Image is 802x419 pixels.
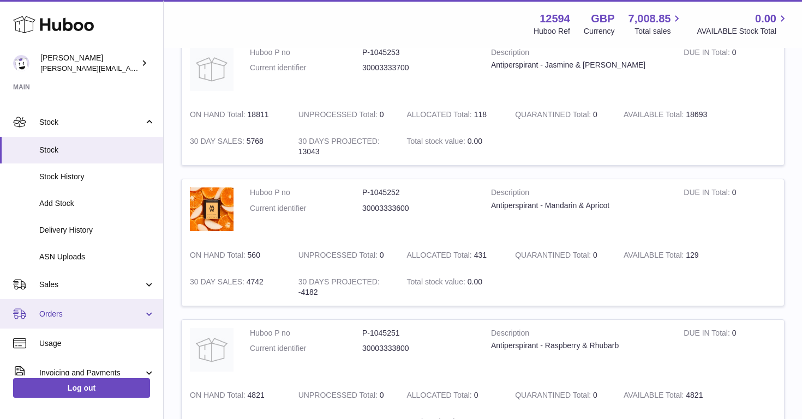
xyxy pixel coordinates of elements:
strong: UNPROCESSED Total [298,391,380,402]
strong: DUE IN Total [684,48,732,59]
td: 560 [182,242,290,269]
span: 0.00 [755,11,776,26]
td: 18693 [615,101,724,128]
strong: AVAILABLE Total [624,110,686,122]
strong: UNPROCESSED Total [298,110,380,122]
strong: Description [491,187,667,201]
strong: ON HAND Total [190,110,248,122]
strong: QUARANTINED Total [515,110,593,122]
strong: Description [491,328,667,341]
span: Stock History [39,172,155,182]
span: Delivery History [39,225,155,235]
strong: AVAILABLE Total [624,251,686,262]
dt: Huboo P no [250,47,362,58]
div: Antiperspirant - Mandarin & Apricot [491,201,667,211]
dd: P-1045252 [362,187,475,198]
strong: 12594 [540,11,570,26]
a: Log out [13,378,150,398]
td: 4821 [182,382,290,409]
span: 0 [593,110,597,119]
strong: 30 DAY SALES [190,277,247,289]
td: 118 [398,101,507,128]
span: 0 [593,251,597,259]
td: 129 [615,242,724,269]
span: 7,008.85 [629,11,671,26]
td: 0 [675,39,784,102]
strong: UNPROCESSED Total [298,251,380,262]
td: 5768 [182,128,290,165]
a: 7,008.85 Total sales [629,11,684,37]
div: [PERSON_NAME] [40,53,139,74]
strong: 30 DAYS PROJECTED [298,137,380,148]
span: 0 [593,391,597,399]
strong: ON HAND Total [190,251,248,262]
span: Stock [39,117,143,127]
strong: QUARANTINED Total [515,391,593,402]
dd: P-1045253 [362,47,475,58]
a: 0.00 AVAILABLE Stock Total [697,11,789,37]
span: [PERSON_NAME][EMAIL_ADDRESS][DOMAIN_NAME] [40,64,219,72]
span: AVAILABLE Stock Total [697,26,789,37]
img: product image [190,328,234,372]
span: Orders [39,309,143,319]
strong: 30 DAY SALES [190,137,247,148]
strong: Total stock value [406,277,467,289]
td: 0 [290,242,399,269]
span: Usage [39,338,155,349]
strong: ALLOCATED Total [406,110,474,122]
dd: 30003333600 [362,203,475,214]
strong: Total stock value [406,137,467,148]
strong: QUARANTINED Total [515,251,593,262]
dd: P-1045251 [362,328,475,338]
dt: Huboo P no [250,187,362,198]
td: -4182 [290,269,399,306]
img: product image [190,47,234,91]
strong: ALLOCATED Total [406,391,474,402]
div: Huboo Ref [534,26,570,37]
strong: 30 DAYS PROJECTED [298,277,380,289]
dt: Current identifier [250,203,362,214]
td: 4821 [615,382,724,409]
span: 0.00 [468,137,482,145]
dt: Current identifier [250,63,362,73]
span: Total sales [635,26,683,37]
td: 0 [675,320,784,382]
dt: Huboo P no [250,328,362,338]
span: Stock [39,145,155,155]
span: Sales [39,280,143,290]
img: owen@wearemakewaves.com [13,55,29,71]
span: Invoicing and Payments [39,368,143,378]
td: 0 [675,179,784,242]
td: 4742 [182,269,290,306]
div: Currency [584,26,615,37]
div: Antiperspirant - Jasmine & [PERSON_NAME] [491,60,667,70]
strong: ALLOCATED Total [406,251,474,262]
strong: DUE IN Total [684,188,732,199]
td: 0 [290,382,399,409]
dd: 30003333700 [362,63,475,73]
span: Add Stock [39,198,155,209]
strong: Description [491,47,667,60]
div: Antiperspirant - Raspberry & Rhubarb [491,341,667,351]
strong: GBP [591,11,614,26]
strong: AVAILABLE Total [624,391,686,402]
strong: DUE IN Total [684,329,732,340]
td: 0 [398,382,507,409]
dd: 30003333800 [362,343,475,354]
td: 0 [290,101,399,128]
strong: ON HAND Total [190,391,248,402]
span: 0.00 [468,277,482,286]
img: product image [190,187,234,231]
td: 13043 [290,128,399,165]
td: 18811 [182,101,290,128]
td: 431 [398,242,507,269]
dt: Current identifier [250,343,362,354]
span: ASN Uploads [39,252,155,262]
